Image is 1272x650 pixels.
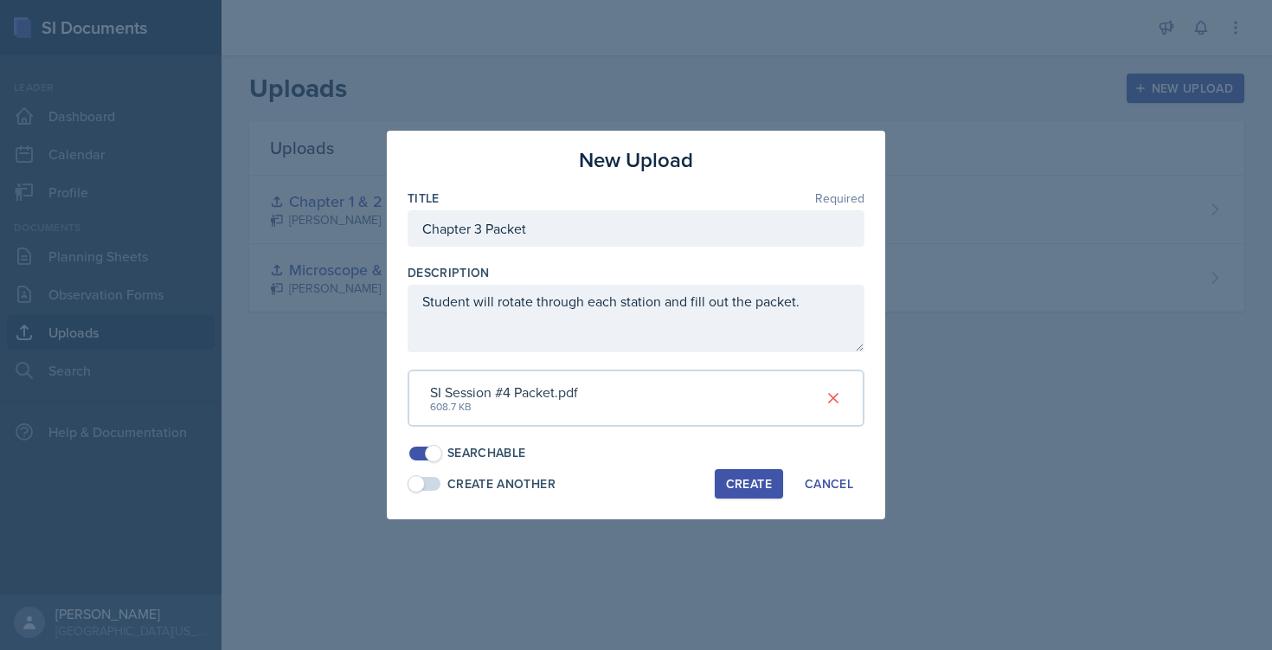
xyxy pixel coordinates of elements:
label: Title [408,190,440,207]
div: Searchable [447,444,526,462]
div: SI Session #4 Packet.pdf [430,382,578,402]
div: Cancel [805,477,853,491]
h3: New Upload [579,145,693,176]
div: Create [726,477,772,491]
div: 608.7 KB [430,399,578,415]
button: Create [715,469,783,499]
label: Description [408,264,490,281]
button: Cancel [793,469,864,499]
span: Required [815,192,864,204]
input: Enter title [408,210,864,247]
div: Create Another [447,475,556,493]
